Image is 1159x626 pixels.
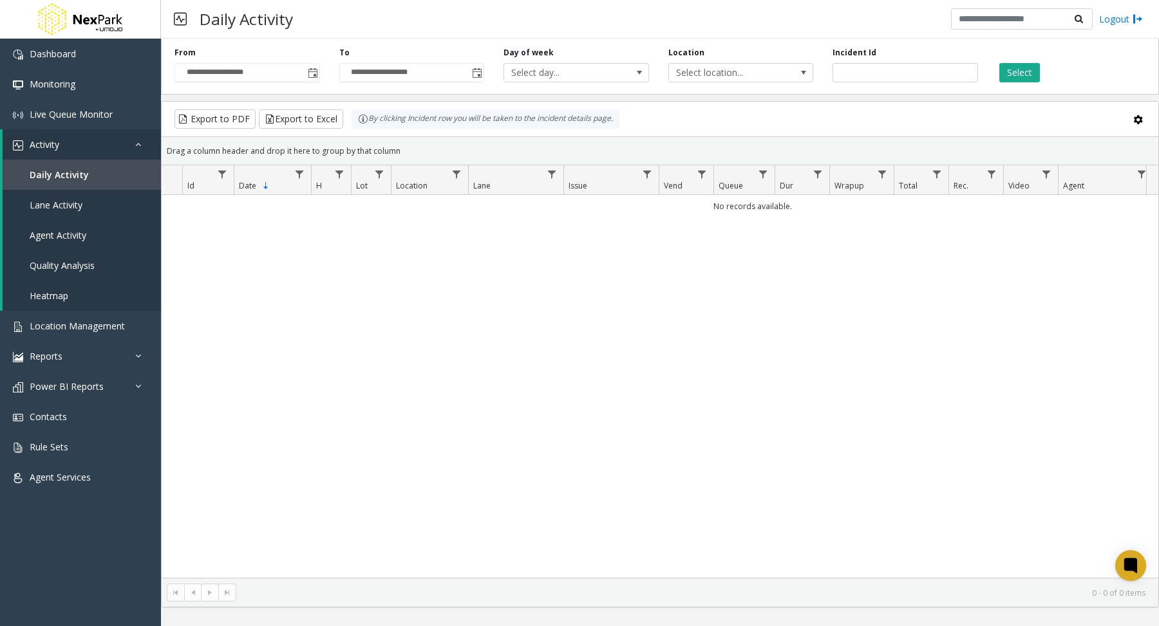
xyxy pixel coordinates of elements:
[174,3,187,35] img: pageIcon
[899,180,918,191] span: Total
[30,169,89,181] span: Daily Activity
[780,180,793,191] span: Dur
[928,165,946,183] a: Total Filter Menu
[755,165,772,183] a: Queue Filter Menu
[30,78,75,90] span: Monitoring
[214,165,231,183] a: Id Filter Menu
[999,63,1040,82] button: Select
[261,181,271,191] span: Sortable
[3,190,161,220] a: Lane Activity
[504,47,554,59] label: Day of week
[874,165,891,183] a: Wrapup Filter Menu
[30,350,62,362] span: Reports
[664,180,683,191] span: Vend
[30,138,59,151] span: Activity
[13,140,23,151] img: 'icon'
[358,114,368,124] img: infoIcon.svg
[1063,180,1084,191] span: Agent
[13,50,23,60] img: 'icon'
[13,382,23,392] img: 'icon'
[469,64,484,82] span: Toggle popup
[352,109,619,129] div: By clicking Incident row you will be taken to the incident details page.
[504,64,619,82] span: Select day...
[193,3,299,35] h3: Daily Activity
[396,180,428,191] span: Location
[1099,12,1143,26] a: Logout
[30,320,125,332] span: Location Management
[569,180,587,191] span: Issue
[809,165,827,183] a: Dur Filter Menu
[13,110,23,120] img: 'icon'
[693,165,711,183] a: Vend Filter Menu
[162,140,1158,162] div: Drag a column header and drop it here to group by that column
[448,165,466,183] a: Location Filter Menu
[187,180,194,191] span: Id
[1008,180,1030,191] span: Video
[719,180,743,191] span: Queue
[371,165,388,183] a: Lot Filter Menu
[983,165,1001,183] a: Rec. Filter Menu
[1133,165,1151,183] a: Agent Filter Menu
[3,129,161,160] a: Activity
[30,259,95,272] span: Quality Analysis
[13,473,23,483] img: 'icon'
[30,441,68,453] span: Rule Sets
[162,165,1158,578] div: Data table
[13,352,23,362] img: 'icon'
[13,443,23,453] img: 'icon'
[3,250,161,281] a: Quality Analysis
[3,281,161,311] a: Heatmap
[356,180,368,191] span: Lot
[834,180,864,191] span: Wrapup
[174,109,256,129] button: Export to PDF
[244,587,1145,598] kendo-pager-info: 0 - 0 of 0 items
[3,160,161,190] a: Daily Activity
[13,80,23,90] img: 'icon'
[291,165,308,183] a: Date Filter Menu
[174,47,196,59] label: From
[316,180,322,191] span: H
[954,180,968,191] span: Rec.
[1038,165,1055,183] a: Video Filter Menu
[639,165,656,183] a: Issue Filter Menu
[339,47,350,59] label: To
[30,199,82,211] span: Lane Activity
[30,471,91,483] span: Agent Services
[30,410,67,423] span: Contacts
[13,412,23,423] img: 'icon'
[13,322,23,332] img: 'icon'
[259,109,343,129] button: Export to Excel
[833,47,876,59] label: Incident Id
[305,64,319,82] span: Toggle popup
[30,108,113,120] span: Live Queue Monitor
[30,229,86,241] span: Agent Activity
[668,47,704,59] label: Location
[473,180,491,191] span: Lane
[3,220,161,250] a: Agent Activity
[543,165,561,183] a: Lane Filter Menu
[30,290,68,302] span: Heatmap
[239,180,256,191] span: Date
[669,64,784,82] span: Select location...
[30,48,76,60] span: Dashboard
[331,165,348,183] a: H Filter Menu
[1133,12,1143,26] img: logout
[30,380,104,392] span: Power BI Reports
